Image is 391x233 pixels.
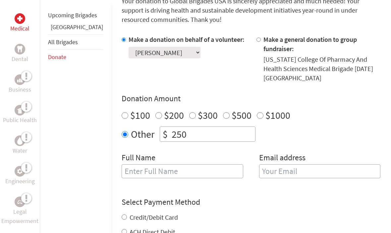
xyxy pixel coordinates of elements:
[130,213,178,222] label: Credit/Debit Card
[259,165,381,179] input: Your Email
[10,13,29,33] a: MedicalMedical
[15,196,25,207] div: Legal Empowerment
[15,13,25,24] div: Medical
[17,169,23,174] img: Engineering
[9,74,31,94] a: BusinessBusiness
[122,165,243,179] input: Enter Full Name
[5,166,35,186] a: EngineeringEngineering
[170,127,255,142] input: Enter Amount
[263,55,381,83] div: [US_STATE] College Of Pharmacy And Health Sciences Medical Brigade [DATE] [GEOGRAPHIC_DATA]
[122,153,155,165] label: Full Name
[1,196,38,226] a: Legal EmpowermentLegal Empowerment
[160,127,170,142] div: $
[48,11,97,19] a: Upcoming Brigades
[3,105,37,125] a: Public HealthPublic Health
[15,135,25,146] div: Water
[9,85,31,94] p: Business
[17,107,23,114] img: Public Health
[164,109,184,122] label: $200
[17,200,23,204] img: Legal Empowerment
[10,24,29,33] p: Medical
[3,116,37,125] p: Public Health
[263,36,357,53] label: Make a general donation to group fundraiser:
[15,105,25,116] div: Public Health
[17,46,23,52] img: Dental
[13,146,27,155] p: Water
[17,137,23,144] img: Water
[198,109,218,122] label: $300
[48,38,78,46] a: All Brigades
[12,44,28,64] a: DentalDental
[122,94,380,104] h4: Donation Amount
[48,23,103,35] li: Panama
[48,35,103,50] li: All Brigades
[12,54,28,64] p: Dental
[232,109,251,122] label: $500
[265,109,290,122] label: $1000
[1,207,38,226] p: Legal Empowerment
[15,74,25,85] div: Business
[15,166,25,177] div: Engineering
[129,36,245,44] label: Make a donation on behalf of a volunteer:
[130,109,150,122] label: $100
[13,135,27,155] a: WaterWater
[51,23,103,31] a: [GEOGRAPHIC_DATA]
[48,8,103,23] li: Upcoming Brigades
[131,127,154,142] label: Other
[5,177,35,186] p: Engineering
[48,50,103,64] li: Donate
[48,53,66,61] a: Donate
[15,44,25,54] div: Dental
[17,16,23,21] img: Medical
[17,77,23,82] img: Business
[259,153,306,165] label: Email address
[122,197,380,208] h4: Select Payment Method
